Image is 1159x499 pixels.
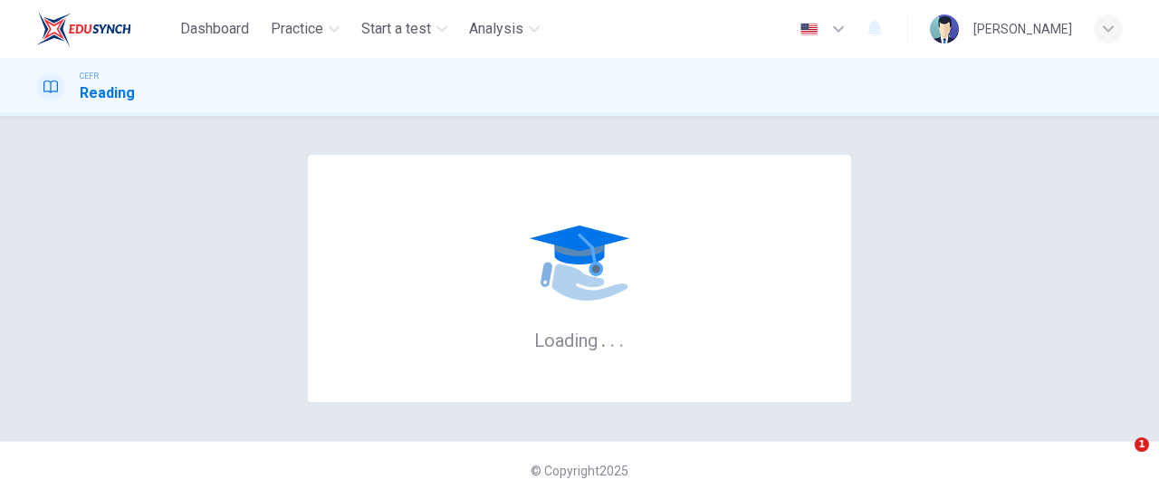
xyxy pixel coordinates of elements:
[534,328,625,351] h6: Loading
[462,13,547,45] button: Analysis
[271,18,323,40] span: Practice
[798,23,820,36] img: en
[973,18,1072,40] div: [PERSON_NAME]
[930,14,959,43] img: Profile picture
[36,11,131,47] img: EduSynch logo
[36,11,173,47] a: EduSynch logo
[80,70,99,82] span: CEFR
[469,18,523,40] span: Analysis
[173,13,256,45] button: Dashboard
[354,13,455,45] button: Start a test
[80,82,135,104] h1: Reading
[531,464,628,478] span: © Copyright 2025
[1135,437,1149,452] span: 1
[600,323,607,353] h6: .
[1097,437,1141,481] iframe: Intercom live chat
[361,18,431,40] span: Start a test
[263,13,347,45] button: Practice
[180,18,249,40] span: Dashboard
[618,323,625,353] h6: .
[609,323,616,353] h6: .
